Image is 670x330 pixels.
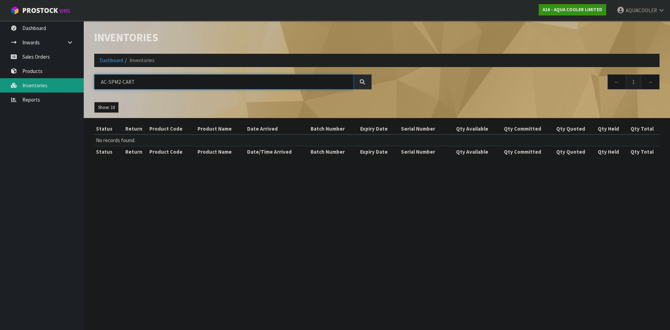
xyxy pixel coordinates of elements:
th: Product Name [196,146,245,157]
th: Qty Available [449,123,496,134]
span: Inventories [129,57,155,64]
img: cube-alt.png [10,6,19,15]
th: Product Name [196,123,245,134]
th: Qty Committed [496,146,549,157]
th: Status [94,146,120,157]
th: Qty Available [449,146,496,157]
a: Dashboard [99,57,123,64]
a: 1 [626,74,641,89]
th: Qty Held [592,123,624,134]
th: Return [120,146,148,157]
th: Qty Total [625,146,660,157]
a: → [641,74,660,89]
span: ProStock [22,6,58,15]
th: Serial Number [399,146,449,157]
th: Qty Quoted [549,146,592,157]
th: Qty Quoted [549,123,592,134]
th: Batch Number [309,123,358,134]
th: Qty Committed [496,123,549,134]
th: Expiry Date [358,123,399,134]
strong: A16 - AQUA COOLER LIMITED [543,7,602,13]
th: Product Code [148,123,196,134]
span: AQUACOOLER [626,7,657,14]
th: Status [94,123,120,134]
th: Return [120,123,148,134]
button: Show: 10 [94,102,119,113]
th: Expiry Date [358,146,399,157]
th: Qty Total [625,123,660,134]
th: Serial Number [399,123,449,134]
small: WMS [59,8,70,14]
th: Batch Number [309,146,358,157]
td: No records found. [94,134,660,146]
th: Product Code [148,146,196,157]
th: Date Arrived [245,123,309,134]
input: Search inventories [94,74,353,89]
nav: Page navigation [382,74,660,91]
h1: Inventories [94,31,372,43]
a: ← [608,74,626,89]
th: Qty Held [592,146,624,157]
th: Date/Time Arrived [245,146,309,157]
